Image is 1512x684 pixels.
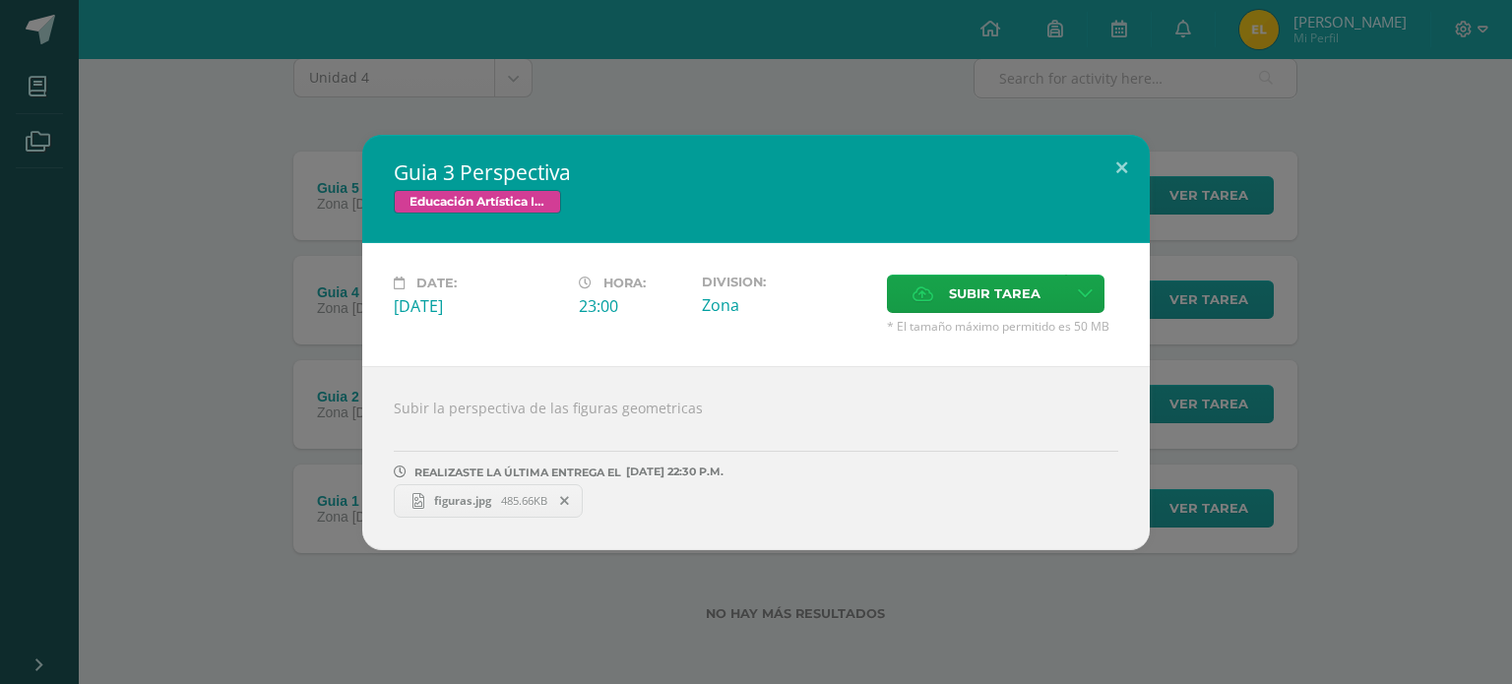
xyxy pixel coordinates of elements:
span: Subir tarea [949,276,1040,312]
div: [DATE] [394,295,563,317]
span: Date: [416,276,457,290]
label: Division: [702,275,871,289]
a: figuras.jpg 485.66KB [394,484,583,518]
span: Remover entrega [548,490,582,512]
div: Zona [702,294,871,316]
span: 485.66KB [501,493,547,508]
h2: Guia 3 Perspectiva [394,158,1118,186]
span: [DATE] 22:30 P.M. [621,471,724,472]
span: REALIZASTE LA ÚLTIMA ENTREGA EL [414,466,621,479]
button: Close (Esc) [1094,135,1150,202]
span: Hora: [603,276,646,290]
div: Subir la perspectiva de las figuras geometricas [362,366,1150,550]
span: * El tamaño máximo permitido es 50 MB [887,318,1118,335]
div: 23:00 [579,295,686,317]
span: Educación Artística II, Artes Plásticas [394,190,561,214]
span: figuras.jpg [424,493,501,508]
